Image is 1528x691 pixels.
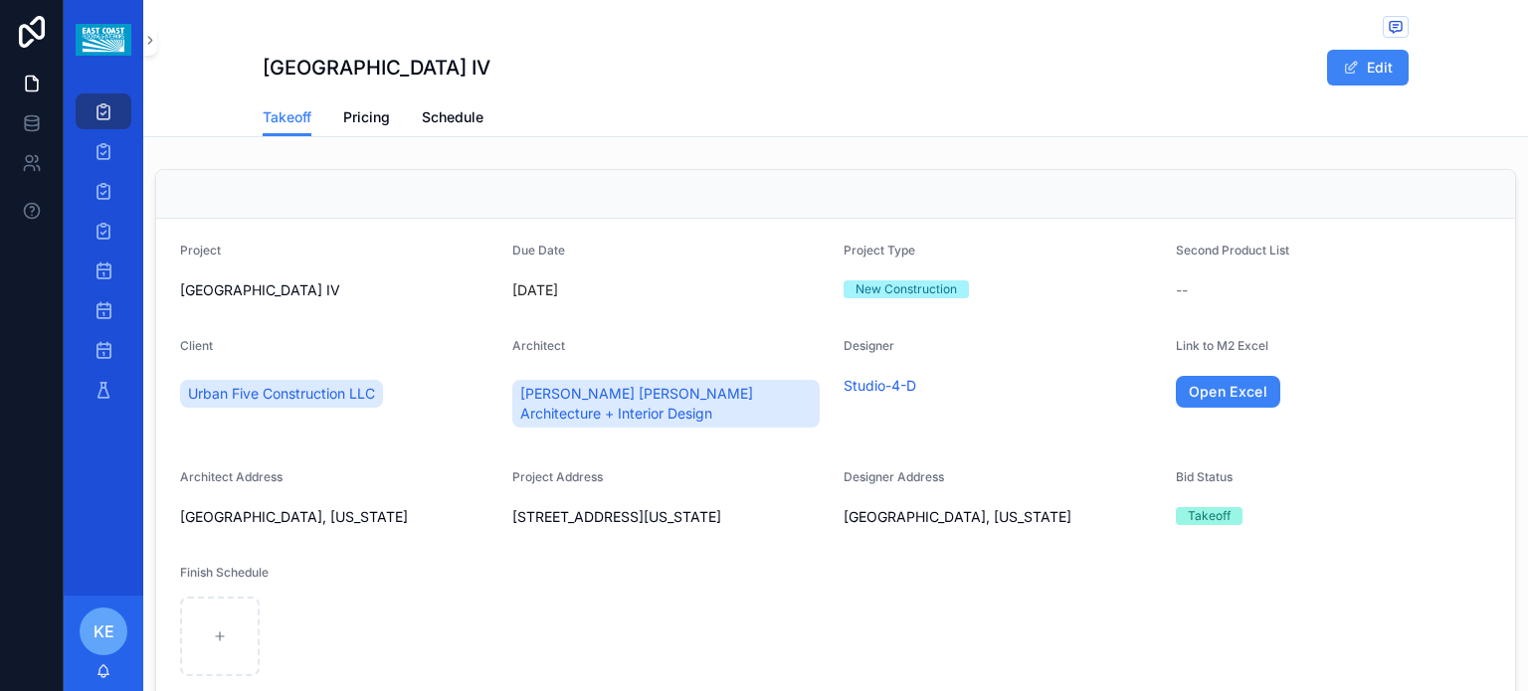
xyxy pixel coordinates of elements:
[263,107,311,127] span: Takeoff
[94,619,114,643] span: KE
[856,280,957,298] div: New Construction
[512,469,603,484] span: Project Address
[512,507,829,527] span: [STREET_ADDRESS][US_STATE]
[1327,50,1409,86] button: Edit
[343,99,390,139] a: Pricing
[512,243,565,258] span: Due Date
[1176,280,1188,300] span: --
[512,280,558,300] p: [DATE]
[520,384,813,424] span: [PERSON_NAME] [PERSON_NAME] Architecture + Interior Design
[422,99,483,139] a: Schedule
[844,376,916,396] a: Studio-4-D
[64,80,143,433] div: scrollable content
[1176,338,1268,353] span: Link to M2 Excel
[1176,243,1289,258] span: Second Product List
[1176,469,1233,484] span: Bid Status
[180,243,221,258] span: Project
[844,338,894,353] span: Designer
[844,243,915,258] span: Project Type
[180,565,269,580] span: Finish Schedule
[180,469,283,484] span: Architect Address
[1188,507,1231,525] div: Takeoff
[76,24,130,56] img: App logo
[512,380,821,428] a: [PERSON_NAME] [PERSON_NAME] Architecture + Interior Design
[180,338,213,353] span: Client
[188,384,375,404] span: Urban Five Construction LLC
[180,380,383,408] a: Urban Five Construction LLC
[512,338,565,353] span: Architect
[844,507,1160,527] span: [GEOGRAPHIC_DATA], [US_STATE]
[422,107,483,127] span: Schedule
[844,469,944,484] span: Designer Address
[263,99,311,137] a: Takeoff
[180,280,496,300] span: [GEOGRAPHIC_DATA] IV
[343,107,390,127] span: Pricing
[1176,376,1281,408] a: Open Excel
[180,507,496,527] span: [GEOGRAPHIC_DATA], [US_STATE]
[263,54,490,82] h1: [GEOGRAPHIC_DATA] IV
